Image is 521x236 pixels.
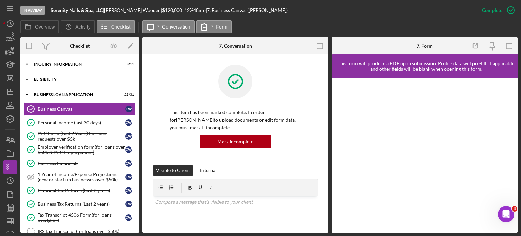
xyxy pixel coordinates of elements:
[156,165,190,176] div: Visible to Client
[211,24,227,30] label: 7. Form
[104,7,162,13] div: [PERSON_NAME] Wooden |
[70,43,90,49] div: Checklist
[51,7,104,13] div: |
[125,187,132,194] div: C W
[125,174,132,180] div: C W
[122,93,134,97] div: 23 / 31
[38,229,135,234] div: IRS Tax Transcript (for loans over $50k)
[111,24,131,30] label: Checklist
[38,171,125,182] div: 1 Year of Income/Expense Projections (new or start up businesses over $50k)
[125,201,132,207] div: C W
[498,206,514,222] iframe: Intercom live chat
[142,20,195,33] button: 7. Conversation
[125,106,132,112] div: C W
[125,146,132,153] div: C W
[153,165,193,176] button: Visible to Client
[34,62,117,66] div: INQUIRY INFORMATION
[24,157,136,170] a: Business FinancialsCW
[196,20,232,33] button: 7. Form
[217,135,253,148] div: Mark Incomplete
[24,197,136,211] a: Business Tax Returns (Last 2 years)CW
[20,20,59,33] button: Overview
[24,184,136,197] a: Personal Tax Returns (Last 2 years)CW
[200,135,271,148] button: Mark Incomplete
[34,93,117,97] div: BUSINESS LOAN APPLICATION
[34,77,131,81] div: ELIGIBILITY
[38,120,125,125] div: Personal Income (last 30 days)
[24,116,136,129] a: Personal Income (last 30 days)CW
[51,7,103,13] b: Serenity Nails & Spa, LLC
[125,160,132,167] div: C W
[193,7,206,13] div: 48 mo
[162,7,182,13] span: $120,000
[38,201,125,207] div: Business Tax Returns (Last 2 years)
[24,170,136,184] a: 1 Year of Income/Expense Projections (new or start up businesses over $50k)CW
[206,7,288,13] div: | 7. Business Canvas ([PERSON_NAME])
[335,61,518,72] div: This form will produce a PDF upon submission. Profile data will pre-fill, if applicable, and othe...
[339,85,512,226] iframe: Lenderfit form
[200,165,217,176] div: Internal
[24,102,136,116] a: Business CanvasCW
[122,62,134,66] div: 8 / 11
[482,3,502,17] div: Complete
[170,109,301,131] p: This item has been marked complete. In order for [PERSON_NAME] to upload documents or edit form d...
[61,20,95,33] button: Activity
[38,144,125,155] div: Employer verification form(for loans over $50k & W-2 Employement)
[38,188,125,193] div: Personal Tax Returns (Last 2 years)
[38,161,125,166] div: Business Financials
[20,6,45,15] div: In Review
[197,165,220,176] button: Internal
[97,20,135,33] button: Checklist
[475,3,518,17] button: Complete
[512,206,517,212] span: 3
[75,24,90,30] label: Activity
[24,129,136,143] a: W-2 Form (Last 2 Years) For loan requests over $5kCW
[35,24,55,30] label: Overview
[184,7,193,13] div: 12 %
[125,119,132,126] div: C W
[157,24,190,30] label: 7. Conversation
[38,106,125,112] div: Business Canvas
[125,133,132,140] div: C W
[38,131,125,142] div: W-2 Form (Last 2 Years) For loan requests over $5k
[417,43,433,49] div: 7. Form
[38,212,125,223] div: Tax Transcript 4506 Form(for loans over$50k)
[24,211,136,224] a: Tax Transcript 4506 Form(for loans over$50k)CW
[219,43,252,49] div: 7. Conversation
[125,214,132,221] div: C W
[24,143,136,157] a: Employer verification form(for loans over $50k & W-2 Employement)CW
